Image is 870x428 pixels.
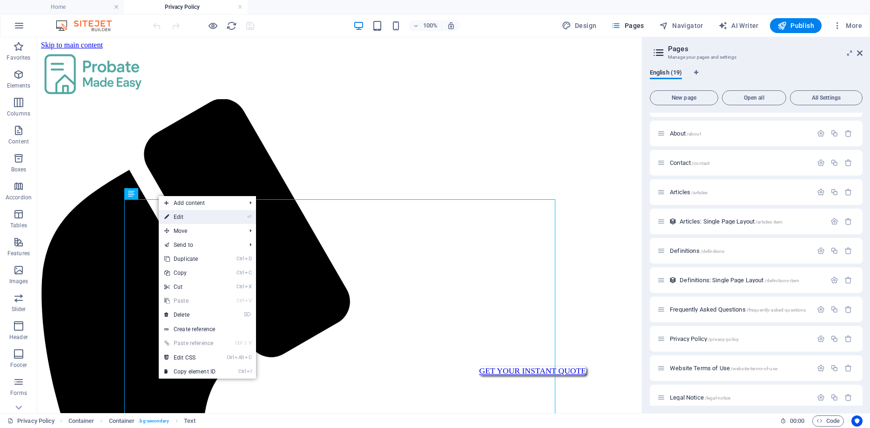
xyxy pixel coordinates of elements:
[817,247,825,255] div: Settings
[7,415,54,427] a: Click to cancel selection. Double-click to open Pages
[159,252,221,266] a: CtrlDDuplicate
[670,247,724,254] span: Definitions
[812,415,844,427] button: Code
[236,298,244,304] i: Ctrl
[247,368,251,374] i: I
[7,82,31,89] p: Elements
[817,364,825,372] div: Settings
[680,218,782,225] span: Articles: Single Page Layout
[796,417,798,424] span: :
[226,20,237,31] i: Reload page
[668,53,844,61] h3: Manage your pages and settings
[708,337,739,342] span: /privacy-policy
[235,340,243,346] i: Ctrl
[680,277,799,284] span: Definitions: Single Page Layout
[159,266,221,280] a: CtrlCCopy
[830,159,838,167] div: Duplicate
[7,54,30,61] p: Favorites
[236,284,244,290] i: Ctrl
[705,395,731,401] span: /legal-notice
[9,333,28,341] p: Header
[844,159,852,167] div: Remove
[844,217,852,225] div: Remove
[670,306,806,313] span: Frequently Asked Questions
[830,394,838,401] div: Duplicate
[654,95,714,101] span: New page
[244,312,251,318] i: ⌦
[670,365,777,372] span: Click to open page
[830,129,838,137] div: Duplicate
[184,415,196,427] span: Click to select. Double-click to edit
[245,354,251,360] i: C
[677,218,826,224] div: Articles: Single Page Layout/articles-item
[670,394,730,401] span: Click to open page
[667,160,812,166] div: Contact/contact
[159,308,221,322] a: ⌦Delete
[830,217,838,225] div: Settings
[780,415,805,427] h6: Session time
[726,95,782,101] span: Open all
[159,238,242,252] a: Send to
[829,18,866,33] button: More
[650,67,682,80] span: English (19)
[447,21,455,30] i: On resize automatically adjust zoom level to fit chosen device.
[777,21,814,30] span: Publish
[844,247,852,255] div: Remove
[701,249,725,254] span: /definitions
[124,2,248,12] h4: Privacy Policy
[687,131,701,136] span: /about
[667,130,812,136] div: About/about
[844,129,852,137] div: Remove
[692,161,709,166] span: /contact
[245,284,251,290] i: X
[851,415,863,427] button: Usercentrics
[668,45,863,53] h2: Pages
[207,20,218,31] button: Click here to leave preview mode and continue editing
[830,335,838,343] div: Duplicate
[816,415,840,427] span: Code
[235,354,244,360] i: Alt
[54,20,123,31] img: Editor Logo
[159,294,221,308] a: CtrlVPaste
[611,21,644,30] span: Pages
[138,415,169,427] span: . bg-secondary
[844,276,852,284] div: Remove
[159,322,256,336] a: Create reference
[817,394,825,401] div: Settings
[794,95,858,101] span: All Settings
[844,394,852,401] div: Remove
[669,276,677,284] div: This layout is used as a template for all items (e.g. a blog post) of this collection. The conten...
[109,415,135,427] span: Click to select. Double-click to edit
[844,188,852,196] div: Remove
[670,159,709,166] span: Click to open page
[7,250,30,257] p: Features
[670,130,701,137] span: Click to open page
[765,278,799,283] span: /definitions-item
[659,21,703,30] span: Navigator
[238,368,246,374] i: Ctrl
[8,138,29,145] p: Content
[247,214,251,220] i: ⏎
[159,365,221,379] a: CtrlICopy element ID
[790,90,863,105] button: All Settings
[159,280,221,294] a: CtrlXCut
[10,361,27,369] p: Footer
[770,18,822,33] button: Publish
[4,4,66,12] a: Skip to main content
[6,194,32,201] p: Accordion
[650,69,863,87] div: Language Tabs
[227,354,234,360] i: Ctrl
[159,336,221,350] a: Ctrl⇧VPaste reference
[243,340,248,346] i: ⇧
[655,18,707,33] button: Navigator
[558,18,600,33] button: Design
[833,21,862,30] span: More
[558,18,600,33] div: Design (Ctrl+Alt+Y)
[844,364,852,372] div: Remove
[409,20,442,31] button: 100%
[10,222,27,229] p: Tables
[718,21,759,30] span: AI Writer
[844,335,852,343] div: Remove
[7,110,30,117] p: Columns
[249,340,251,346] i: V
